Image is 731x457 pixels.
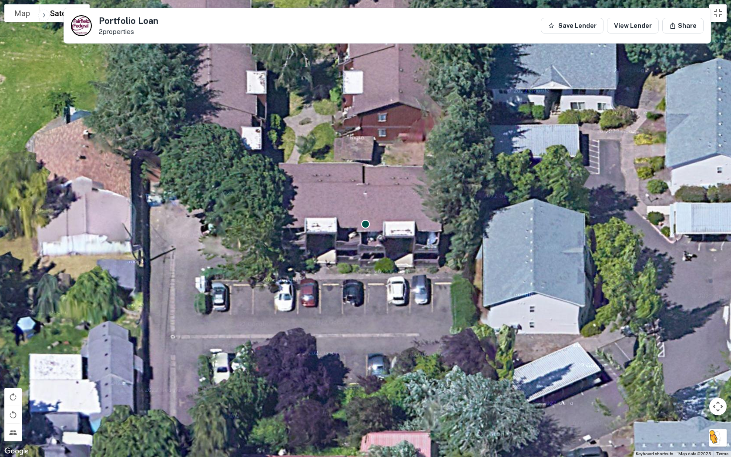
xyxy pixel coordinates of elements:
p: 2 properties [99,28,158,36]
h5: Portfolio Loan [99,17,158,25]
button: Share [662,18,704,34]
iframe: Chat Widget [687,387,731,429]
a: View Lender [607,18,659,34]
button: Save Lender [541,18,604,34]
